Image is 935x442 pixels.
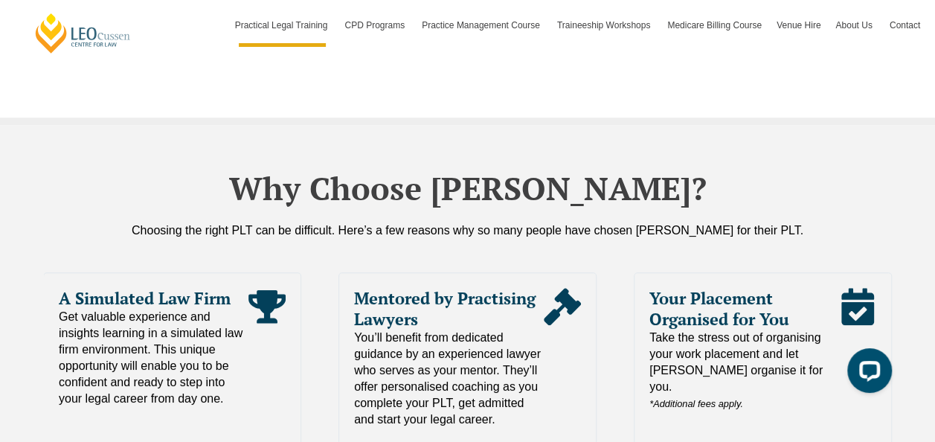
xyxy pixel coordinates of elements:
[882,4,928,47] a: Contact
[835,342,898,405] iframe: LiveChat chat widget
[550,4,660,47] a: Traineeship Workshops
[33,12,132,54] a: [PERSON_NAME] Centre for Law
[44,222,892,239] div: Choosing the right PLT can be difficult. Here’s a few reasons why so many people have chosen [PER...
[660,4,769,47] a: Medicare Billing Course
[228,4,338,47] a: Practical Legal Training
[649,288,839,330] span: Your Placement Organised for You
[337,4,414,47] a: CPD Programs
[354,288,544,330] span: Mentored by Practising Lawyers
[414,4,550,47] a: Practice Management Course
[44,170,892,207] h2: Why Choose [PERSON_NAME]?
[828,4,881,47] a: About Us
[649,330,839,412] span: Take the stress out of organising your work placement and let [PERSON_NAME] organise it for you.
[248,288,286,407] div: Read More
[59,309,248,407] span: Get valuable experience and insights learning in a simulated law firm environment. This unique op...
[769,4,828,47] a: Venue Hire
[838,288,875,412] div: Read More
[59,288,248,309] span: A Simulated Law Firm
[649,398,743,409] em: *Additional fees apply.
[544,288,581,428] div: Read More
[354,330,544,428] span: You’ll benefit from dedicated guidance by an experienced lawyer who serves as your mentor. They’l...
